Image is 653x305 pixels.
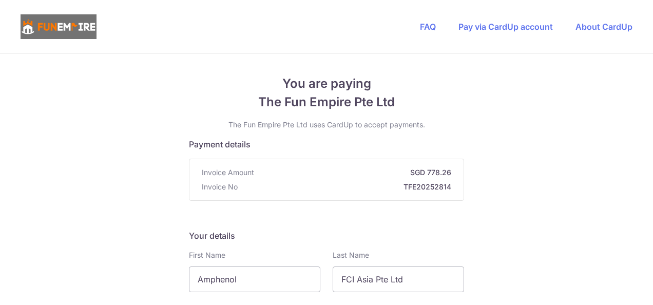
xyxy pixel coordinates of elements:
a: FAQ [420,22,436,32]
a: About CardUp [575,22,632,32]
p: The Fun Empire Pte Ltd uses CardUp to accept payments. [189,120,464,130]
h5: Payment details [189,138,464,150]
span: The Fun Empire Pte Ltd [189,93,464,111]
strong: TFE20252814 [242,182,451,192]
input: First name [189,266,320,292]
span: You are paying [189,74,464,93]
label: Last Name [333,250,369,260]
h5: Your details [189,230,464,242]
label: First Name [189,250,225,260]
strong: SGD 778.26 [258,167,451,178]
span: Invoice Amount [202,167,254,178]
a: Pay via CardUp account [458,22,553,32]
input: Last name [333,266,464,292]
span: Invoice No [202,182,238,192]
